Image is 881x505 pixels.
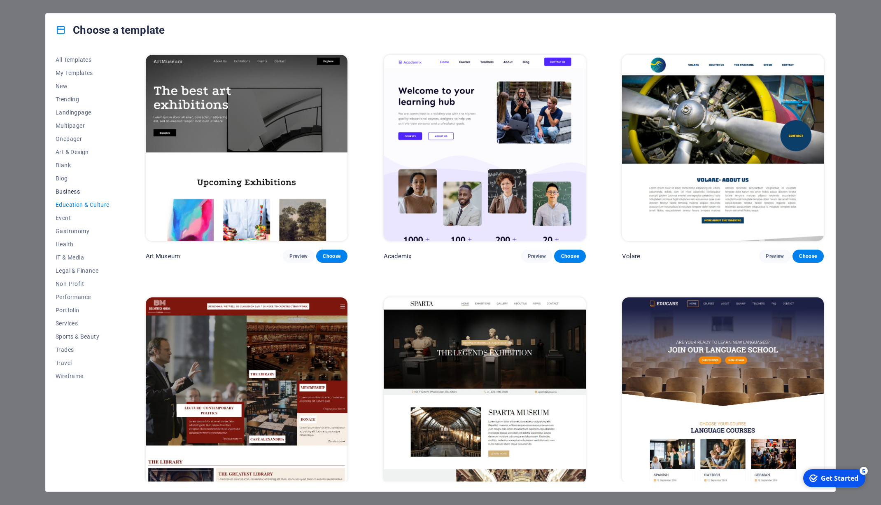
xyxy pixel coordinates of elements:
[56,330,110,343] button: Sports & Beauty
[56,241,110,248] span: Health
[56,307,110,313] span: Portfolio
[56,56,110,63] span: All Templates
[56,317,110,330] button: Services
[22,8,60,17] div: Get Started
[56,201,110,208] span: Education & Culture
[56,343,110,356] button: Trades
[56,172,110,185] button: Blog
[799,253,817,260] span: Choose
[56,23,165,37] h4: Choose a template
[146,297,347,484] img: Bibliotheca
[56,251,110,264] button: IT & Media
[792,250,824,263] button: Choose
[521,250,552,263] button: Preview
[554,250,585,263] button: Choose
[56,360,110,366] span: Travel
[56,70,110,76] span: My Templates
[289,253,308,260] span: Preview
[56,224,110,238] button: Gastronomy
[56,264,110,277] button: Legal & Finance
[146,55,347,241] img: Art Museum
[384,252,411,260] p: Academix
[56,122,110,129] span: Multipager
[759,250,790,263] button: Preview
[622,55,824,241] img: Volare
[528,253,546,260] span: Preview
[56,66,110,79] button: My Templates
[622,297,824,484] img: Educare
[146,252,180,260] p: Art Museum
[56,145,110,159] button: Art & Design
[56,53,110,66] button: All Templates
[56,369,110,383] button: Wireframe
[316,250,347,263] button: Choose
[56,215,110,221] span: Event
[56,83,110,89] span: New
[56,162,110,168] span: Blank
[56,346,110,353] span: Trades
[561,253,579,260] span: Choose
[56,106,110,119] button: Landingpage
[384,297,585,484] img: Sparta
[283,250,314,263] button: Preview
[56,333,110,340] span: Sports & Beauty
[323,253,341,260] span: Choose
[56,228,110,234] span: Gastronomy
[56,304,110,317] button: Portfolio
[56,136,110,142] span: Onepager
[56,356,110,369] button: Travel
[384,55,585,241] img: Academix
[56,290,110,304] button: Performance
[56,238,110,251] button: Health
[56,188,110,195] span: Business
[56,159,110,172] button: Blank
[56,267,110,274] span: Legal & Finance
[56,277,110,290] button: Non-Profit
[56,79,110,93] button: New
[56,185,110,198] button: Business
[56,281,110,287] span: Non-Profit
[622,252,641,260] p: Volare
[56,109,110,116] span: Landingpage
[766,253,784,260] span: Preview
[56,93,110,106] button: Trending
[56,96,110,103] span: Trending
[56,198,110,211] button: Education & Culture
[56,132,110,145] button: Onepager
[56,149,110,155] span: Art & Design
[56,294,110,300] span: Performance
[56,373,110,379] span: Wireframe
[5,3,67,21] div: Get Started 5 items remaining, 0% complete
[56,320,110,327] span: Services
[56,175,110,182] span: Blog
[56,211,110,224] button: Event
[56,254,110,261] span: IT & Media
[56,119,110,132] button: Multipager
[61,1,69,9] div: 5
